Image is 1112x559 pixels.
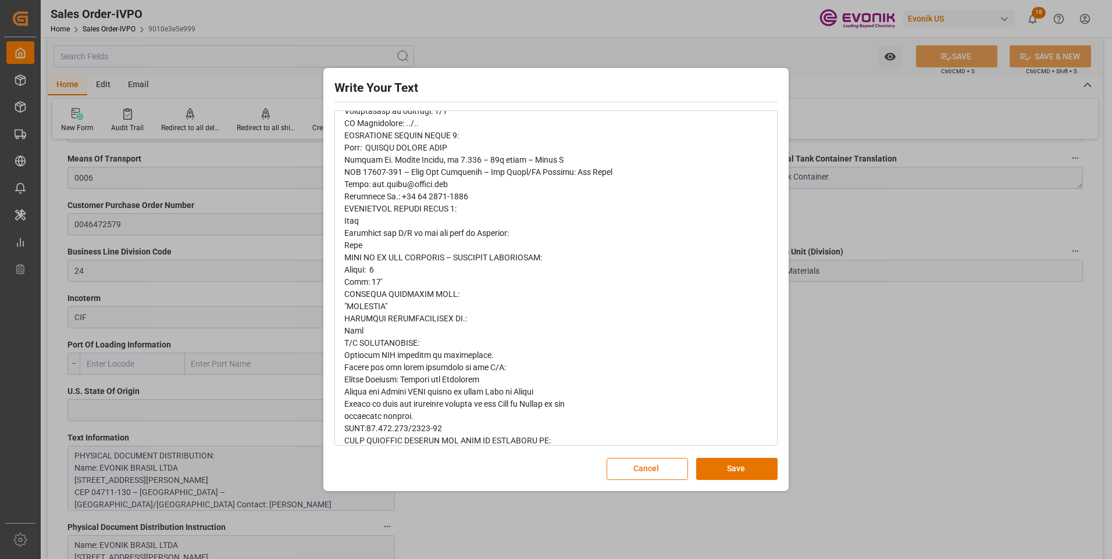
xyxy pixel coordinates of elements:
h2: Write Your Text [334,79,778,98]
button: Save [696,458,778,480]
button: Cancel [607,458,688,480]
